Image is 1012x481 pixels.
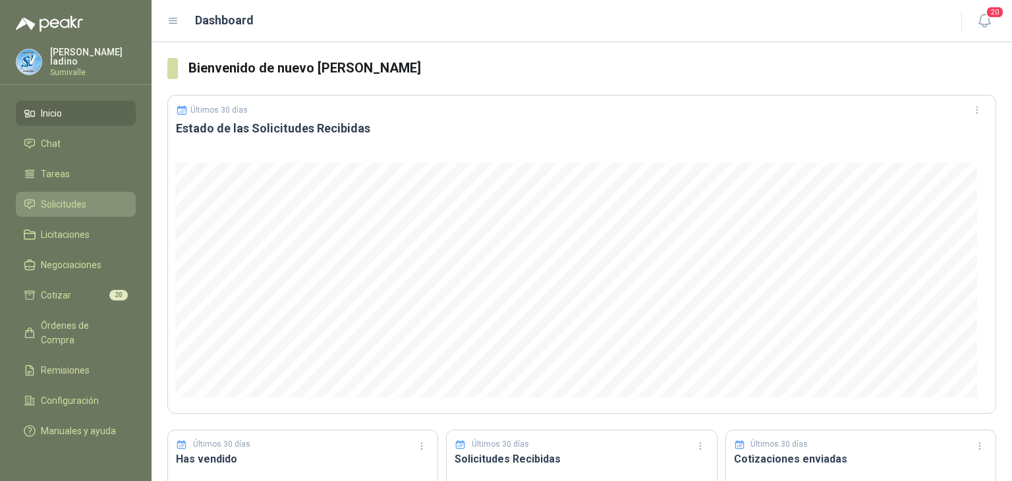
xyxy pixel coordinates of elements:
span: Tareas [41,167,70,181]
p: Últimos 30 días [472,438,529,451]
a: Remisiones [16,358,136,383]
button: 20 [972,9,996,33]
a: Negociaciones [16,252,136,277]
h3: Estado de las Solicitudes Recibidas [176,121,988,136]
a: Chat [16,131,136,156]
span: 20 [109,290,128,300]
span: Solicitudes [41,197,86,212]
a: Inicio [16,101,136,126]
span: Chat [41,136,61,151]
a: Cotizar20 [16,283,136,308]
a: Manuales y ayuda [16,418,136,443]
span: Órdenes de Compra [41,318,123,347]
h3: Cotizaciones enviadas [734,451,988,467]
h1: Dashboard [195,11,254,30]
img: Logo peakr [16,16,83,32]
p: [PERSON_NAME] ladino [50,47,136,66]
span: Cotizar [41,288,71,302]
span: 20 [986,6,1004,18]
p: Últimos 30 días [193,438,250,451]
span: Remisiones [41,363,90,378]
a: Órdenes de Compra [16,313,136,353]
span: Manuales y ayuda [41,424,116,438]
a: Tareas [16,161,136,186]
span: Configuración [41,393,99,408]
span: Inicio [41,106,62,121]
p: Últimos 30 días [750,438,808,451]
p: Últimos 30 días [190,105,248,115]
a: Configuración [16,388,136,413]
span: Negociaciones [41,258,101,272]
a: Solicitudes [16,192,136,217]
p: Sumivalle [50,69,136,76]
a: Licitaciones [16,222,136,247]
h3: Has vendido [176,451,430,467]
h3: Bienvenido de nuevo [PERSON_NAME] [188,58,996,78]
img: Company Logo [16,49,42,74]
h3: Solicitudes Recibidas [455,451,708,467]
span: Licitaciones [41,227,90,242]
